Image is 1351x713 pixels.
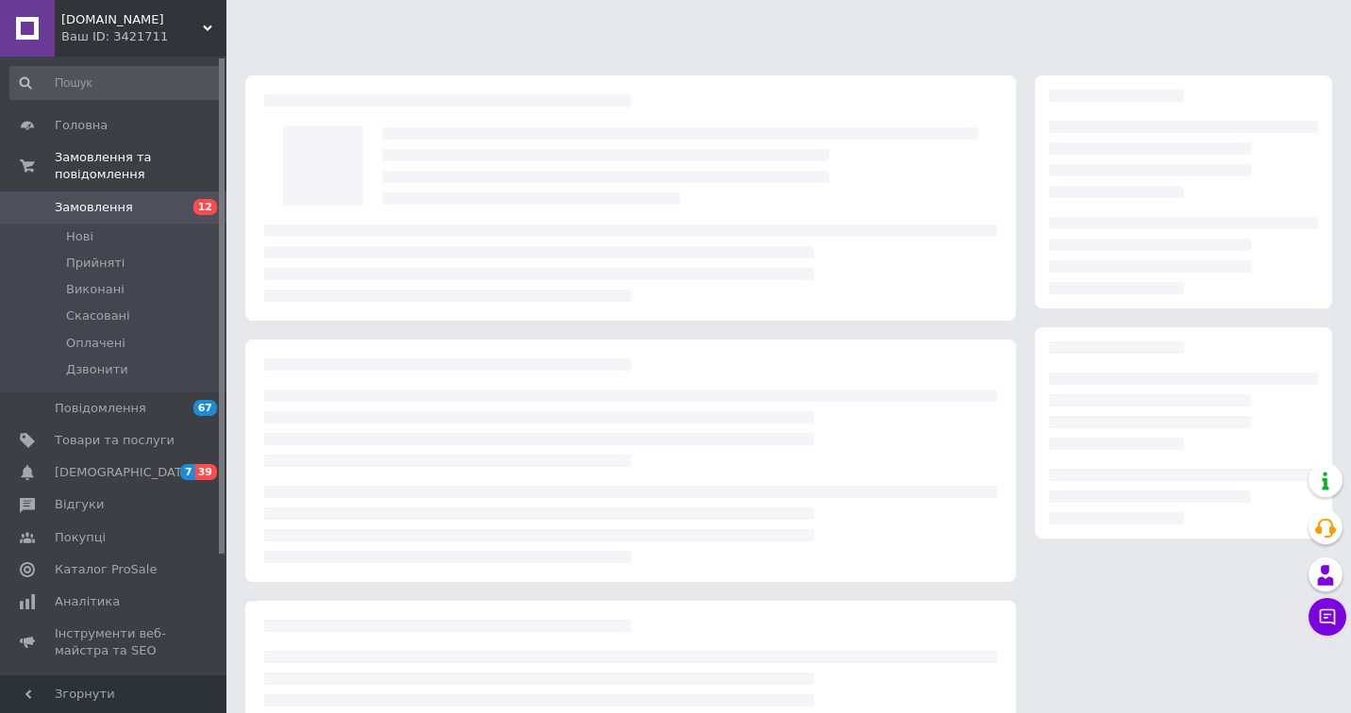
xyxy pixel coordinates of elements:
span: 67 [193,400,217,416]
span: Покупці [55,529,106,546]
button: Чат з покупцем [1309,598,1346,636]
span: Оплачені [66,335,125,352]
span: 12 [193,199,217,215]
span: Головна [55,117,108,134]
span: Замовлення [55,199,133,216]
span: Прийняті [66,255,125,272]
span: Відгуки [55,496,104,513]
span: [DEMOGRAPHIC_DATA] [55,464,194,481]
span: Скасовані [66,307,130,324]
div: Ваш ID: 3421711 [61,28,226,45]
span: Товари та послуги [55,432,175,449]
span: Evrostock.com.ua [61,11,203,28]
span: Повідомлення [55,400,146,417]
span: Замовлення та повідомлення [55,149,226,183]
span: Дзвонити [66,361,128,378]
input: Пошук [9,66,223,100]
span: Каталог ProSale [55,561,157,578]
span: Нові [66,228,93,245]
span: Виконані [66,281,125,298]
span: Інструменти веб-майстра та SEO [55,625,175,659]
span: 7 [180,464,195,480]
span: 39 [195,464,217,480]
span: Аналітика [55,593,120,610]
